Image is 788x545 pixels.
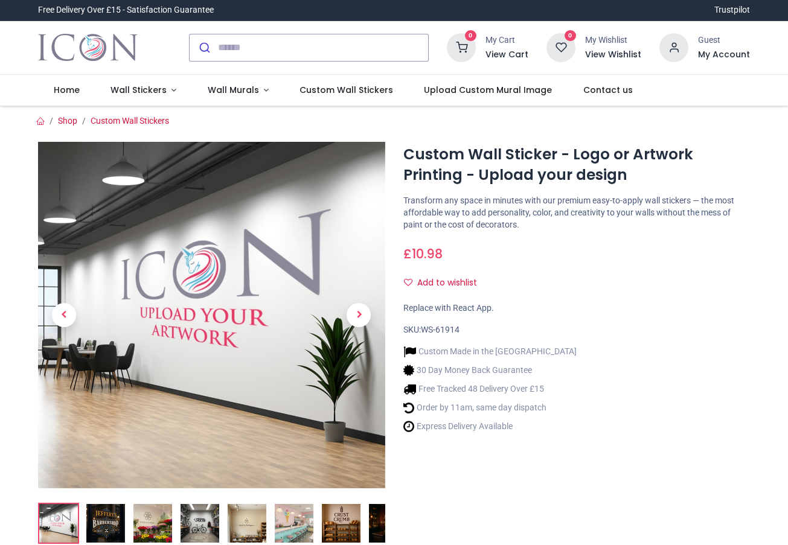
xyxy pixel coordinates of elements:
div: Free Delivery Over £15 - Satisfaction Guarantee [38,4,214,16]
div: My Cart [485,34,528,46]
button: Add to wishlistAdd to wishlist [403,273,487,293]
sup: 0 [565,30,576,42]
img: Icon Wall Stickers [38,31,138,65]
span: Home [54,84,80,96]
a: Next [333,194,385,436]
i: Add to wishlist [404,278,412,287]
div: My Wishlist [585,34,641,46]
p: Transform any space in minutes with our premium easy-to-apply wall stickers — the most affordable... [403,195,751,231]
img: Custom Wall Sticker - Logo or Artwork Printing - Upload your design [181,504,219,543]
a: View Wishlist [585,49,641,61]
a: View Cart [485,49,528,61]
a: Logo of Icon Wall Stickers [38,31,138,65]
a: Custom Wall Stickers [91,116,169,126]
div: Guest [698,34,750,46]
li: Order by 11am, same day dispatch [403,401,577,414]
img: Custom Wall Sticker - Logo or Artwork Printing - Upload your design [133,504,172,543]
img: Custom Wall Sticker - Logo or Artwork Printing - Upload your design [86,504,125,543]
img: Custom Wall Sticker - Logo or Artwork Printing - Upload your design [228,504,266,543]
a: Previous [38,194,90,436]
a: 0 [447,42,476,51]
img: Custom Wall Sticker - Logo or Artwork Printing - Upload your design [275,504,313,543]
span: Wall Stickers [111,84,167,96]
span: Next [347,303,371,327]
a: Wall Murals [192,75,284,106]
div: Replace with React App. [403,302,751,314]
a: My Account [698,49,750,61]
a: Wall Stickers [95,75,192,106]
span: £ [403,245,443,263]
a: Trustpilot [714,4,750,16]
span: Previous [52,303,76,327]
img: Custom Wall Sticker - Logo or Artwork Printing - Upload your design [39,504,78,543]
li: Free Tracked 48 Delivery Over £15 [403,383,577,395]
li: Express Delivery Available [403,420,577,433]
sup: 0 [465,30,476,42]
img: Custom Wall Sticker - Logo or Artwork Printing - Upload your design [38,142,385,489]
span: 10.98 [412,245,443,263]
span: Wall Murals [208,84,259,96]
a: Shop [58,116,77,126]
li: 30 Day Money Back Guarantee [403,364,577,377]
span: WS-61914 [421,325,460,334]
div: SKU: [403,324,751,336]
span: Custom Wall Stickers [300,84,393,96]
img: Custom Wall Sticker - Logo or Artwork Printing - Upload your design [322,504,360,543]
span: Upload Custom Mural Image [424,84,552,96]
span: Contact us [583,84,633,96]
img: Custom Wall Sticker - Logo or Artwork Printing - Upload your design [369,504,408,543]
li: Custom Made in the [GEOGRAPHIC_DATA] [403,345,577,358]
button: Submit [190,34,218,61]
a: 0 [546,42,575,51]
h1: Custom Wall Sticker - Logo or Artwork Printing - Upload your design [403,144,751,186]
